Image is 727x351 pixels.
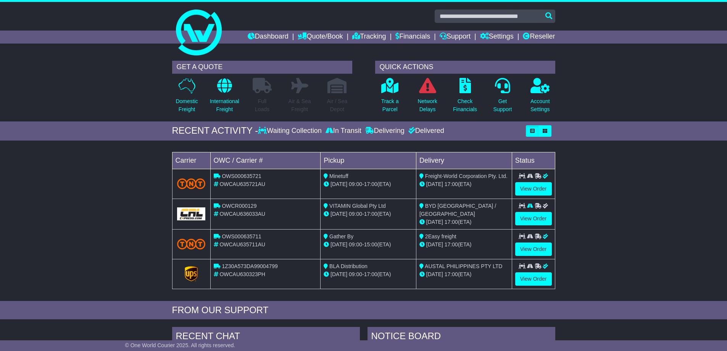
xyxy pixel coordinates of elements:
p: Air / Sea Depot [327,97,348,113]
div: - (ETA) [324,180,413,188]
div: (ETA) [419,270,509,278]
span: [DATE] [426,181,443,187]
a: Financials [395,31,430,44]
div: Waiting Collection [258,127,323,135]
td: OWC / Carrier # [210,152,321,169]
a: View Order [515,243,552,256]
a: AccountSettings [530,78,550,118]
p: Track a Parcel [381,97,399,113]
img: TNT_Domestic.png [177,239,206,249]
div: (ETA) [419,241,509,249]
span: Gather By [329,233,353,239]
div: NOTICE BOARD [368,327,555,348]
span: BLA Distribution [329,263,368,269]
span: 17:00 [364,181,377,187]
span: OWCAU636033AU [219,211,265,217]
span: 17:00 [445,271,458,277]
span: 15:00 [364,241,377,247]
div: (ETA) [419,180,509,188]
span: BYD [GEOGRAPHIC_DATA] / [GEOGRAPHIC_DATA] [419,203,496,217]
div: QUICK ACTIONS [375,61,555,74]
span: 17:00 [364,271,377,277]
a: CheckFinancials [453,78,477,118]
span: OWCAU635721AU [219,181,265,187]
span: [DATE] [426,219,443,225]
img: GetCarrierServiceLogo [177,207,206,220]
span: [DATE] [330,271,347,277]
span: 17:00 [445,181,458,187]
span: [DATE] [426,241,443,247]
div: RECENT ACTIVITY - [172,125,258,136]
a: Track aParcel [381,78,399,118]
span: 09:00 [349,271,362,277]
span: 09:00 [349,181,362,187]
a: View Order [515,182,552,196]
span: Minetuff [329,173,348,179]
span: [DATE] [330,211,347,217]
p: Get Support [493,97,512,113]
a: Dashboard [248,31,289,44]
a: View Order [515,212,552,225]
a: Settings [480,31,514,44]
div: RECENT CHAT [172,327,360,348]
span: 17:00 [364,211,377,217]
div: Delivering [363,127,406,135]
div: - (ETA) [324,270,413,278]
div: (ETA) [419,218,509,226]
p: Check Financials [453,97,477,113]
span: OWCAU635711AU [219,241,265,247]
span: [DATE] [330,241,347,247]
a: Quote/Book [298,31,343,44]
a: InternationalFreight [210,78,240,118]
p: Domestic Freight [176,97,198,113]
img: TNT_Domestic.png [177,178,206,189]
td: Delivery [416,152,512,169]
a: View Order [515,272,552,286]
td: Pickup [321,152,416,169]
div: FROM OUR SUPPORT [172,305,555,316]
span: 09:00 [349,241,362,247]
div: - (ETA) [324,210,413,218]
span: VITAMIN Global Pty Ltd [329,203,386,209]
a: DomesticFreight [175,78,198,118]
a: NetworkDelays [417,78,437,118]
p: Air & Sea Freight [289,97,311,113]
div: In Transit [324,127,363,135]
span: OWS000635711 [222,233,261,239]
span: 2Easy freight [425,233,456,239]
span: OWCR000129 [222,203,256,209]
p: Network Delays [418,97,437,113]
span: AUSTAL PHILIPPINES PTY LTD [425,263,502,269]
div: - (ETA) [324,241,413,249]
span: © One World Courier 2025. All rights reserved. [125,342,235,348]
div: Delivered [406,127,444,135]
span: OWS000635721 [222,173,261,179]
a: Support [440,31,471,44]
a: Tracking [352,31,386,44]
span: [DATE] [426,271,443,277]
span: 09:00 [349,211,362,217]
span: [DATE] [330,181,347,187]
a: Reseller [523,31,555,44]
div: GET A QUOTE [172,61,352,74]
p: Full Loads [253,97,272,113]
td: Status [512,152,555,169]
span: Freight-World Corporation Pty. Ltd. [425,173,508,179]
a: GetSupport [493,78,512,118]
td: Carrier [172,152,210,169]
span: 1Z30A573DA99004799 [222,263,277,269]
p: International Freight [210,97,239,113]
span: 17:00 [445,219,458,225]
span: OWCAU630323PH [219,271,265,277]
p: Account Settings [530,97,550,113]
img: GetCarrierServiceLogo [185,266,198,281]
span: 17:00 [445,241,458,247]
